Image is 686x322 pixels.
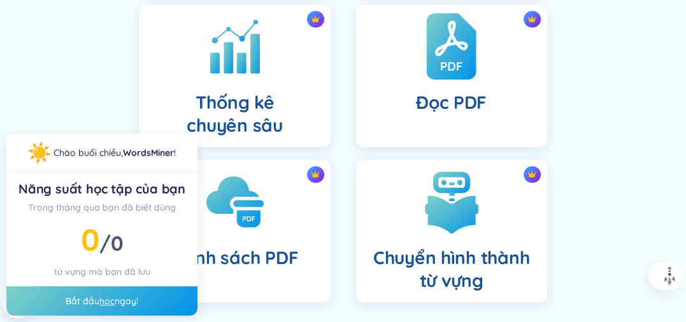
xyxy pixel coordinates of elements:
[17,200,187,214] div: Trong tháng qua bạn đã biết dùng
[311,15,320,24] img: crown icon
[343,160,560,302] a: crown iconChuyển hình thành từ vựng
[127,160,343,302] a: crown iconDanh sách PDF
[17,265,187,279] div: từ vựng mà bạn đã lưu
[366,246,537,292] h4: Chuyển hình thành từ vựng
[6,286,197,316] div: Bắt đầu ngay!
[527,15,536,24] img: crown icon
[54,146,176,160] div: !
[187,91,282,137] h4: Thống kê chuyên sâu
[17,180,187,198] div: Năng suất học tập của bạn
[659,266,680,286] img: to top
[99,230,123,256] span: /
[99,295,115,307] a: học
[81,220,99,258] span: 0
[343,4,560,147] a: crown iconĐọc PDF
[311,170,320,179] img: crown icon
[416,91,487,114] h4: Đọc PDF
[111,230,124,256] span: 0
[171,246,298,269] h4: Danh sách PDF
[54,147,123,158] span: Chào buổi chiều ,
[127,4,343,147] a: crown iconThống kêchuyên sâu
[527,170,536,179] img: crown icon
[123,147,174,158] a: WordsMiner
